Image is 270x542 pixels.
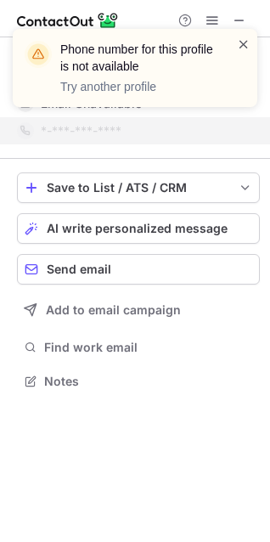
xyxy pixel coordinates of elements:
button: save-profile-one-click [17,172,260,203]
img: ContactOut v5.3.10 [17,10,119,31]
button: Notes [17,370,260,393]
button: Add to email campaign [17,295,260,325]
span: Add to email campaign [46,303,181,317]
button: Send email [17,254,260,285]
button: AI write personalized message [17,213,260,244]
button: Find work email [17,336,260,359]
span: AI write personalized message [47,222,228,235]
img: warning [25,41,52,68]
div: Save to List / ATS / CRM [47,181,230,195]
span: Send email [47,263,111,276]
span: Notes [44,374,253,389]
span: Find work email [44,340,253,355]
header: Phone number for this profile is not available [60,41,217,75]
p: Try another profile [60,78,217,95]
